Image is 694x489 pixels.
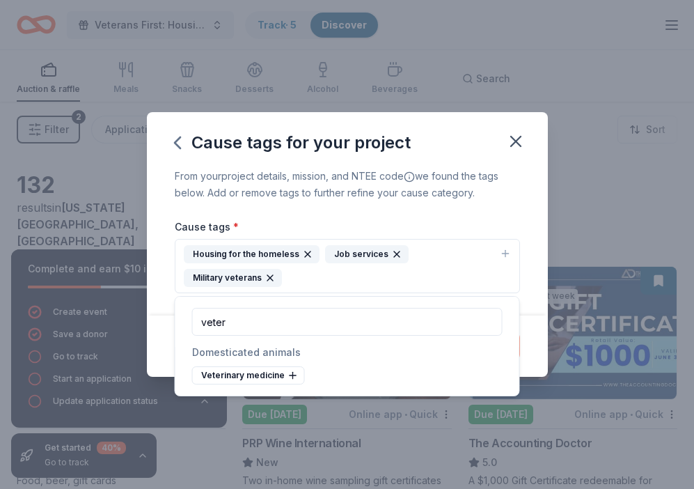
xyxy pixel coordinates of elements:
div: From your project details, mission, and NTEE code we found the tags below. Add or remove tags to ... [175,168,520,201]
button: Housing for the homelessJob servicesMilitary veterans [175,239,520,293]
div: Cause tags for your project [175,132,411,154]
div: Housing for the homeless [184,245,320,263]
div: Job services [325,245,409,263]
label: Cause tags [175,220,239,234]
div: Military veterans [184,269,282,287]
div: Veterinary medicine [192,366,305,385]
div: Domesticated animals [192,344,503,361]
input: Search causes [192,308,503,336]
